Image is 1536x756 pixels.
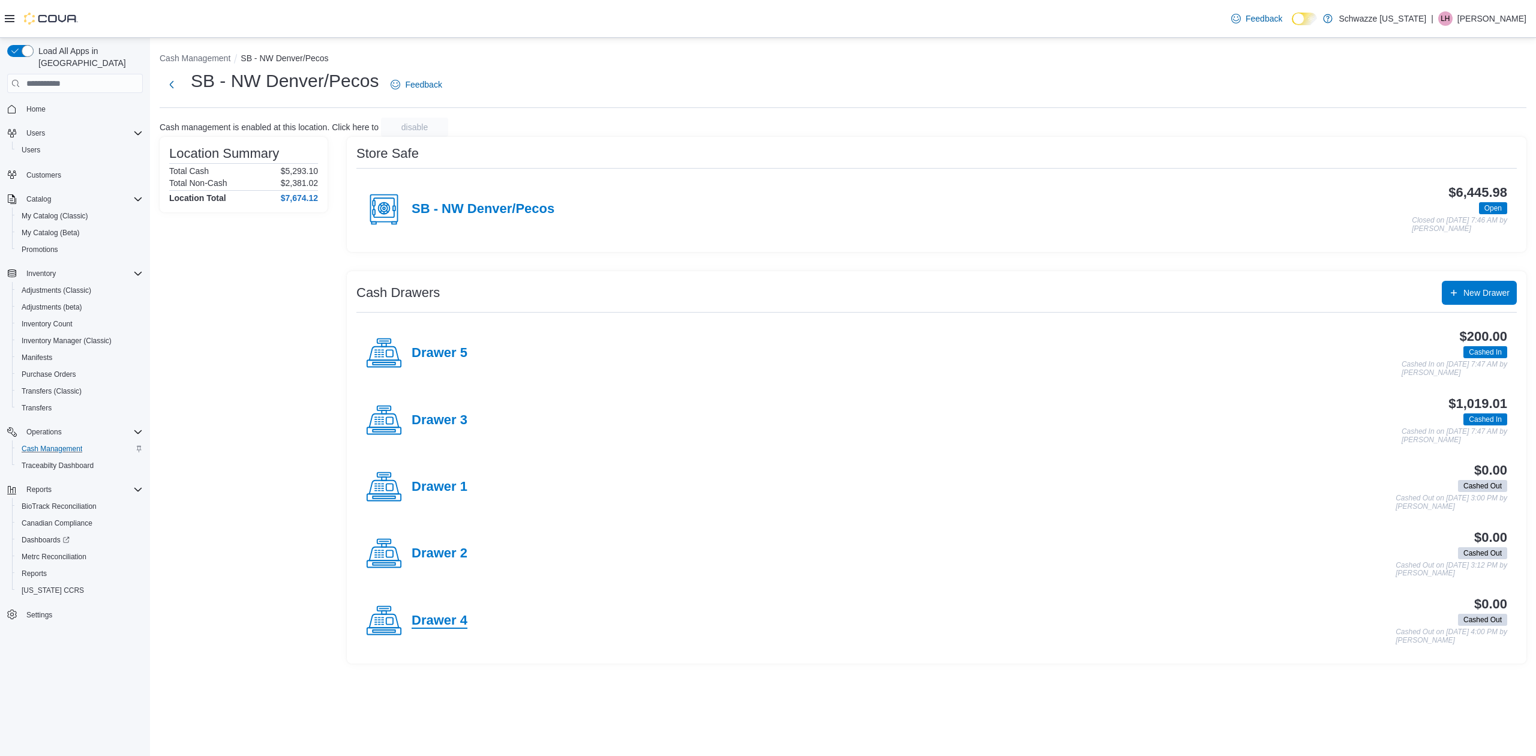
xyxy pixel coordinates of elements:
[17,367,143,382] span: Purchase Orders
[2,606,148,623] button: Settings
[12,440,148,457] button: Cash Management
[1463,413,1507,425] span: Cashed In
[160,53,230,63] button: Cash Management
[17,566,143,581] span: Reports
[26,269,56,278] span: Inventory
[22,569,47,578] span: Reports
[1460,329,1507,344] h3: $200.00
[22,425,143,439] span: Operations
[12,316,148,332] button: Inventory Count
[281,166,318,176] p: $5,293.10
[22,101,143,116] span: Home
[1396,562,1507,578] p: Cashed Out on [DATE] 3:12 PM by [PERSON_NAME]
[17,384,143,398] span: Transfers (Classic)
[12,241,148,258] button: Promotions
[17,334,143,348] span: Inventory Manager (Classic)
[12,383,148,400] button: Transfers (Classic)
[412,613,467,629] h4: Drawer 4
[17,533,143,547] span: Dashboards
[17,300,143,314] span: Adjustments (beta)
[17,442,143,456] span: Cash Management
[22,608,57,622] a: Settings
[1463,548,1502,559] span: Cashed Out
[17,499,101,514] a: BioTrack Reconciliation
[17,283,96,298] a: Adjustments (Classic)
[1431,11,1433,26] p: |
[356,146,419,161] h3: Store Safe
[2,265,148,282] button: Inventory
[17,209,93,223] a: My Catalog (Classic)
[17,583,143,598] span: Washington CCRS
[22,586,84,595] span: [US_STATE] CCRS
[2,481,148,498] button: Reports
[1442,281,1517,305] button: New Drawer
[22,266,61,281] button: Inventory
[169,166,209,176] h6: Total Cash
[1458,480,1507,492] span: Cashed Out
[26,194,51,204] span: Catalog
[1226,7,1287,31] a: Feedback
[22,286,91,295] span: Adjustments (Classic)
[22,353,52,362] span: Manifests
[22,302,82,312] span: Adjustments (beta)
[22,552,86,562] span: Metrc Reconciliation
[17,209,143,223] span: My Catalog (Classic)
[7,95,143,655] nav: Complex example
[12,498,148,515] button: BioTrack Reconciliation
[401,121,428,133] span: disable
[34,45,143,69] span: Load All Apps in [GEOGRAPHIC_DATA]
[191,69,379,93] h1: SB - NW Denver/Pecos
[12,142,148,158] button: Users
[160,73,184,97] button: Next
[17,143,45,157] a: Users
[22,211,88,221] span: My Catalog (Classic)
[24,13,78,25] img: Cova
[17,566,52,581] a: Reports
[22,192,143,206] span: Catalog
[1292,25,1292,26] span: Dark Mode
[22,482,143,497] span: Reports
[12,457,148,474] button: Traceabilty Dashboard
[17,533,74,547] a: Dashboards
[17,367,81,382] a: Purchase Orders
[169,178,227,188] h6: Total Non-Cash
[26,104,46,114] span: Home
[17,317,143,331] span: Inventory Count
[26,170,61,180] span: Customers
[405,79,442,91] span: Feedback
[160,52,1526,67] nav: An example of EuiBreadcrumbs
[12,332,148,349] button: Inventory Manager (Classic)
[22,126,143,140] span: Users
[1484,203,1502,214] span: Open
[26,610,52,620] span: Settings
[17,499,143,514] span: BioTrack Reconciliation
[17,350,143,365] span: Manifests
[1448,397,1507,411] h3: $1,019.01
[22,266,143,281] span: Inventory
[22,228,80,238] span: My Catalog (Beta)
[17,384,86,398] a: Transfers (Classic)
[1463,346,1507,358] span: Cashed In
[2,166,148,183] button: Customers
[17,334,116,348] a: Inventory Manager (Classic)
[12,548,148,565] button: Metrc Reconciliation
[356,286,440,300] h3: Cash Drawers
[12,299,148,316] button: Adjustments (beta)
[381,118,448,137] button: disable
[22,502,97,511] span: BioTrack Reconciliation
[12,400,148,416] button: Transfers
[17,350,57,365] a: Manifests
[12,582,148,599] button: [US_STATE] CCRS
[17,143,143,157] span: Users
[1438,11,1453,26] div: Lindsey Hudson
[22,245,58,254] span: Promotions
[12,208,148,224] button: My Catalog (Classic)
[22,145,40,155] span: Users
[12,282,148,299] button: Adjustments (Classic)
[22,336,112,346] span: Inventory Manager (Classic)
[12,565,148,582] button: Reports
[1396,628,1507,644] p: Cashed Out on [DATE] 4:00 PM by [PERSON_NAME]
[22,535,70,545] span: Dashboards
[2,191,148,208] button: Catalog
[17,242,143,257] span: Promotions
